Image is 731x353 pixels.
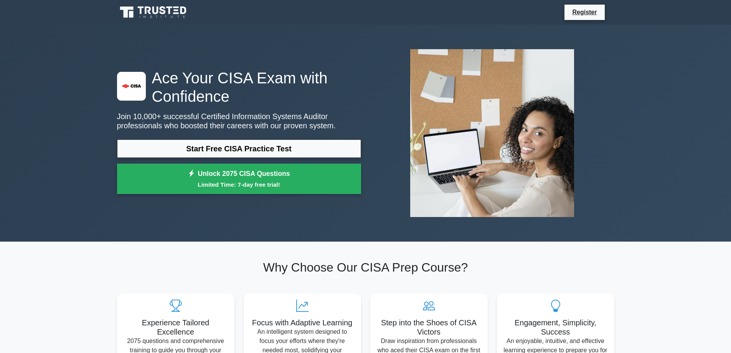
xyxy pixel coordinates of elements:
[123,318,228,336] h5: Experience Tailored Excellence
[117,112,361,130] p: Join 10,000+ successful Certified Information Systems Auditor professionals who boosted their car...
[250,318,355,327] h5: Focus with Adaptive Learning
[568,7,601,17] a: Register
[117,139,361,158] a: Start Free CISA Practice Test
[117,260,614,275] h2: Why Choose Our CISA Prep Course?
[376,318,482,336] h5: Step into the Shoes of CISA Victors
[127,180,351,189] small: Limited Time: 7-day free trial!
[117,69,361,106] h1: Ace Your CISA Exam with Confidence
[117,164,361,194] a: Unlock 2075 CISA QuestionsLimited Time: 7-day free trial!
[503,318,608,336] h5: Engagement, Simplicity, Success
